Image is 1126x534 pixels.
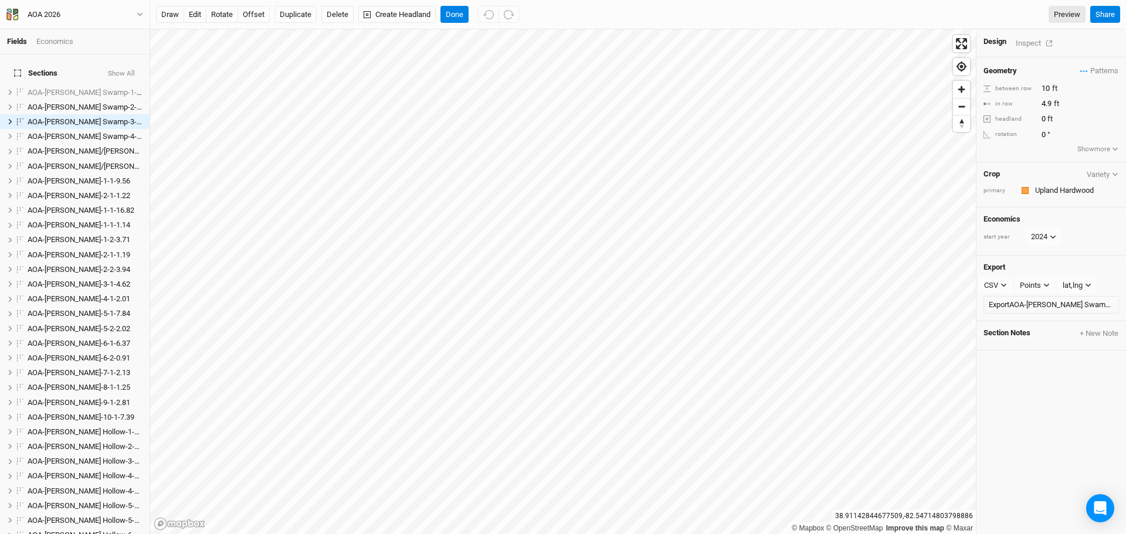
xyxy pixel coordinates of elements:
[28,9,60,21] div: AOA 2026
[953,98,970,115] span: Zoom out
[28,353,130,362] span: AOA-[PERSON_NAME]-6-2-0.91
[498,6,520,23] button: Redo (^Z)
[28,103,143,112] div: AOA-Cackley Swamp-2-1-5.80
[28,162,143,171] div: AOA-Cossin/Kreisel-2-1-8.83
[984,280,998,291] div: CSV
[28,353,143,363] div: AOA-Genevieve Jones-6-2-0.91
[28,501,143,511] div: AOA-Hintz Hollow-5-1-2.75
[28,280,130,288] span: AOA-[PERSON_NAME]-3-1-4.62
[953,35,970,52] span: Enter fullscreen
[983,296,1119,314] button: ExportAOA-[PERSON_NAME] Swamp-3-1-11.41
[358,6,436,23] button: Create Headland
[28,457,143,466] div: AOA-Hintz Hollow-3-1-2.23
[7,37,27,46] a: Fields
[28,132,157,141] span: AOA-[PERSON_NAME] Swamp-4-1-8.54
[1079,328,1119,339] button: + New Note
[28,487,155,495] span: AOA-[PERSON_NAME] Hollow-4-2-0.35
[1080,64,1119,77] button: Patterns
[28,265,143,274] div: AOA-Genevieve Jones-2-2-3.94
[983,100,1035,108] div: in row
[28,147,143,156] div: AOA-Cossin/Kreisel-1-1-4.26
[28,457,155,465] span: AOA-[PERSON_NAME] Hollow-3-1-2.23
[150,29,976,534] canvas: Map
[28,339,130,348] span: AOA-[PERSON_NAME]-6-1-6.37
[28,398,130,407] span: AOA-[PERSON_NAME]-9-1-2.81
[28,191,143,200] div: AOA-Darby Oaks-2-1-1.22
[983,84,1035,93] div: between row
[1049,6,1086,23] a: Preview
[28,442,143,451] div: AOA-Hintz Hollow-2-1-2.41
[28,162,189,171] span: AOA-[PERSON_NAME]/[PERSON_NAME]-2-1-8.83
[107,70,135,78] button: Show All
[983,130,1035,139] div: rotation
[28,368,130,377] span: AOA-[PERSON_NAME]-7-1-2.13
[792,524,824,532] a: Mapbox
[28,176,143,186] div: AOA-Darby Oaks-1-1-9.56
[1077,144,1120,155] button: Showmore
[28,88,143,97] div: AOA-Cackley Swamp-1-1-4.08
[28,294,143,304] div: AOA-Genevieve Jones-4-1-2.01
[28,324,143,334] div: AOA-Genevieve Jones-5-2-2.02
[1057,277,1097,294] button: lat,lng
[28,471,143,481] div: AOA-Hintz Hollow-4-1-1.02
[953,58,970,75] button: Find my location
[28,117,161,126] span: AOA-[PERSON_NAME] Swamp-3-1-11.41
[28,103,157,111] span: AOA-[PERSON_NAME] Swamp-2-1-5.80
[206,6,238,23] button: rotate
[1020,280,1041,291] div: Points
[983,215,1119,224] h4: Economics
[1032,183,1119,198] input: Upland Hardwood
[886,524,944,532] a: Improve this map
[28,427,143,437] div: AOA-Hintz Hollow-1-1-2.43
[983,115,1035,124] div: headland
[274,6,317,23] button: Duplicate
[983,36,1006,47] div: Design
[953,115,970,132] span: Reset bearing to north
[1026,228,1061,246] button: 2024
[826,524,883,532] a: OpenStreetMap
[440,6,469,23] button: Done
[953,98,970,115] button: Zoom out
[28,324,130,333] span: AOA-[PERSON_NAME]-5-2-2.02
[983,186,1013,195] div: primary
[154,517,205,530] a: Mapbox logo
[28,206,134,215] span: AOA-[PERSON_NAME]-1-1-16.82
[28,413,143,422] div: AOA-Genevieve Jones-10-1-7.39
[28,339,143,348] div: AOA-Genevieve Jones-6-1-6.37
[28,220,130,229] span: AOA-[PERSON_NAME]-1-1-1.14
[953,81,970,98] button: Zoom in
[28,487,143,496] div: AOA-Hintz Hollow-4-2-0.35
[478,6,499,23] button: Undo (^z)
[28,176,130,185] span: AOA-[PERSON_NAME]-1-1-9.56
[28,191,130,200] span: AOA-[PERSON_NAME]-2-1-1.22
[28,265,130,274] span: AOA-[PERSON_NAME]-2-2-3.94
[28,235,130,244] span: AOA-[PERSON_NAME]-1-2-3.71
[983,169,1000,179] h4: Crop
[1090,6,1120,23] button: Share
[946,524,973,532] a: Maxar
[28,368,143,377] div: AOA-Genevieve Jones-7-1-2.13
[28,88,157,97] span: AOA-[PERSON_NAME] Swamp-1-1-4.08
[28,413,134,421] span: AOA-[PERSON_NAME]-10-1-7.39
[1086,170,1119,179] button: Variety
[28,220,143,230] div: AOA-Genevieve Jones-1-1-1.14
[14,69,57,78] span: Sections
[28,442,155,451] span: AOA-[PERSON_NAME] Hollow-2-1-2.41
[983,233,1025,242] div: start year
[36,36,73,47] div: Economics
[1015,277,1055,294] button: Points
[28,501,155,510] span: AOA-[PERSON_NAME] Hollow-5-1-2.75
[28,147,189,155] span: AOA-[PERSON_NAME]/[PERSON_NAME]-1-1-4.26
[979,277,1012,294] button: CSV
[28,383,143,392] div: AOA-Genevieve Jones-8-1-1.25
[238,6,270,23] button: offset
[983,328,1030,339] span: Section Notes
[28,516,143,525] div: AOA-Hintz Hollow-5-2-6.73
[28,250,143,260] div: AOA-Genevieve Jones-2-1-1.19
[28,280,143,289] div: AOA-Genevieve Jones-3-1-4.62
[28,117,143,127] div: AOA-Cackley Swamp-3-1-11.41
[156,6,184,23] button: draw
[28,309,130,318] span: AOA-[PERSON_NAME]-5-1-7.84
